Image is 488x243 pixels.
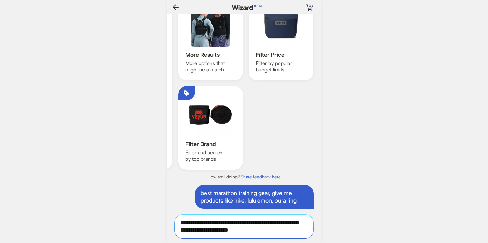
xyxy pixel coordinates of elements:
div: Filter Brand [185,140,237,148]
div: Filter and search by top brands [185,149,237,162]
div: Filter by popular budget limits [256,60,308,73]
div: best marathon training gear, give me products like nike, lululemon, oura ring [195,185,314,209]
div: Filter Price [256,51,308,59]
div: More Results [185,51,237,59]
div: More options that might be a match [185,60,237,73]
span: 3 [309,3,311,8]
a: Share feedback here [241,174,281,179]
div: How am I doing? [167,174,321,180]
div: Filter BrandFilter BrandFilter and search by top brands [178,86,243,170]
